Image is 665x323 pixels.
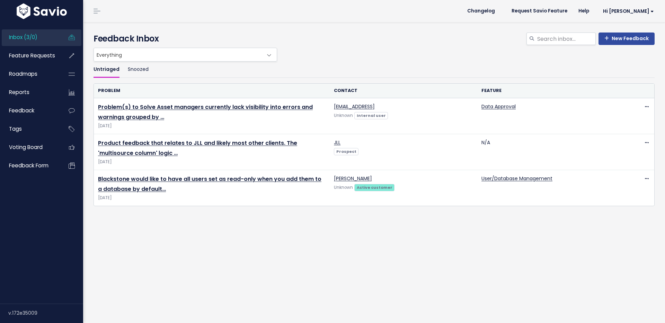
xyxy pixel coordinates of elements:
a: New Feedback [598,33,655,45]
span: [DATE] [98,158,326,166]
a: [EMAIL_ADDRESS] [334,103,375,110]
a: Prospect [334,148,358,155]
ul: Filter feature requests [94,62,655,78]
a: User/Database Management [481,175,552,182]
span: Unknown [334,185,353,190]
span: Inbox (3/0) [9,34,37,41]
img: logo-white.9d6f32f41409.svg [15,3,69,19]
a: Product feedback that relates to JLL and likely most other clients. The 'multisource column' logic … [98,139,297,157]
span: Feedback form [9,162,48,169]
a: Hi [PERSON_NAME] [595,6,659,17]
span: [DATE] [98,122,326,130]
span: Unknown [334,113,353,118]
th: Feature [477,84,625,98]
span: Everything [94,48,277,62]
a: Inbox (3/0) [2,29,57,45]
a: Roadmaps [2,66,57,82]
span: Changelog [467,9,495,13]
a: Request Savio Feature [506,6,573,16]
span: Hi [PERSON_NAME] [603,9,654,14]
h4: Feedback Inbox [94,33,655,45]
td: N/A [477,134,625,170]
a: Voting Board [2,139,57,155]
a: Help [573,6,595,16]
a: Feedback form [2,158,57,174]
a: Tags [2,121,57,137]
span: Feedback [9,107,34,114]
strong: Prospect [336,149,356,154]
a: Feedback [2,103,57,119]
span: Tags [9,125,22,132]
strong: Active customer [357,185,392,190]
span: Everything [94,48,263,61]
a: JLL [334,139,340,146]
th: Problem [94,84,330,98]
a: Reports [2,84,57,100]
a: Problem(s) to Solve Asset managers currently lack visibility into errors and warnings grouped by … [98,103,313,121]
a: Internal user [354,112,388,119]
a: Data Approval [481,103,516,110]
a: Blackstone would like to have all users set as read-only when you add them to a database by default… [98,175,321,193]
div: v.172e35009 [8,304,83,322]
span: [DATE] [98,194,326,202]
a: Feature Requests [2,48,57,64]
a: Active customer [354,184,394,191]
a: Untriaged [94,62,119,78]
strong: Internal user [357,113,386,118]
span: Feature Requests [9,52,55,59]
span: Voting Board [9,144,43,151]
a: [PERSON_NAME] [334,175,372,182]
span: Reports [9,89,29,96]
th: Contact [330,84,477,98]
span: Roadmaps [9,70,37,77]
input: Search inbox... [537,33,596,45]
a: Snoozed [128,62,149,78]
